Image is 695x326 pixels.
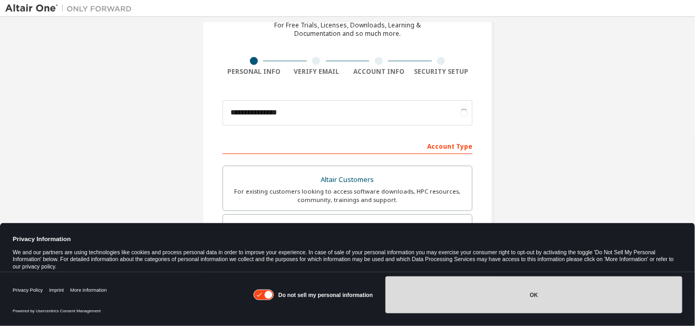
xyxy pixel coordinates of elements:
div: Account Type [223,137,472,154]
div: For existing customers looking to access software downloads, HPC resources, community, trainings ... [229,187,466,204]
div: Security Setup [410,68,473,76]
div: Students [229,221,466,236]
div: For Free Trials, Licenses, Downloads, Learning & Documentation and so much more. [274,21,421,38]
img: Altair One [5,3,137,14]
div: Account Info [347,68,410,76]
div: Personal Info [223,68,285,76]
div: Altair Customers [229,172,466,187]
div: Verify Email [285,68,348,76]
